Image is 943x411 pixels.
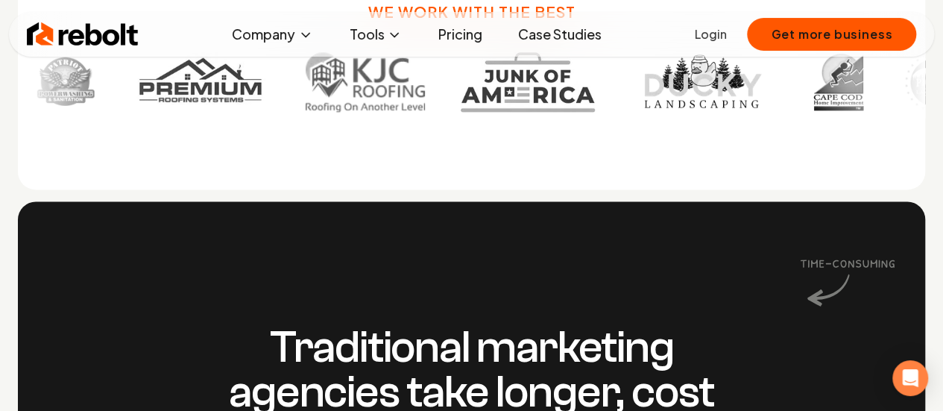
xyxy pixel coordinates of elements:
[892,360,928,396] div: Open Intercom Messenger
[337,19,414,49] button: Tools
[306,52,425,112] img: Customer 3
[426,19,493,49] a: Pricing
[368,1,575,22] h3: We work with the best
[220,19,325,49] button: Company
[631,52,773,112] img: Customer 5
[747,18,916,51] button: Get more business
[461,52,595,112] img: Customer 4
[809,52,868,112] img: Customer 6
[505,19,613,49] a: Case Studies
[36,52,95,112] img: Customer 1
[131,52,270,112] img: Customer 2
[27,19,139,49] img: Rebolt Logo
[694,25,726,43] a: Login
